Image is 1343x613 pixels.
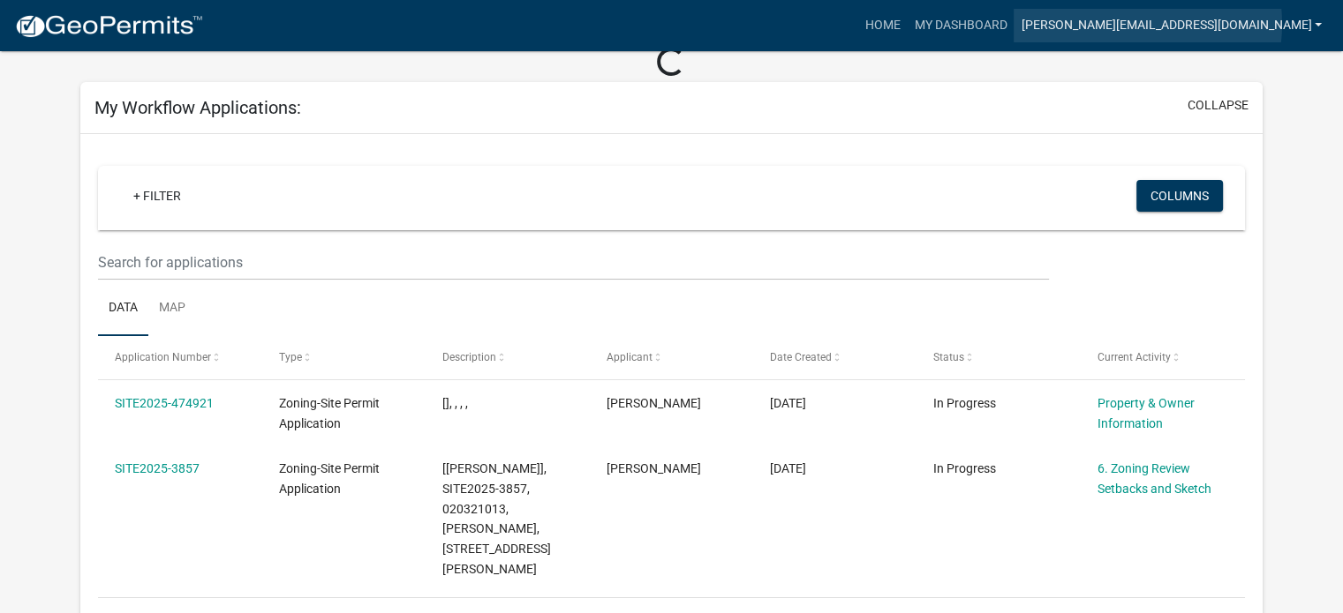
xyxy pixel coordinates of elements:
span: Current Activity [1098,351,1171,363]
a: Home [857,9,907,42]
span: Zoning-Site Permit Application [279,461,380,496]
span: Status [933,351,964,363]
datatable-header-cell: Description [426,336,589,378]
span: Zoning-Site Permit Application [279,396,380,430]
datatable-header-cell: Status [917,336,1080,378]
span: Applicant [607,351,653,363]
input: Search for applications [98,244,1049,280]
span: In Progress [933,396,996,410]
a: SITE2025-474921 [115,396,214,410]
span: In Progress [933,461,996,475]
datatable-header-cell: Type [261,336,425,378]
span: Date Created [770,351,832,363]
span: Application Number [115,351,211,363]
datatable-header-cell: Date Created [753,336,917,378]
h5: My Workflow Applications: [94,97,301,118]
a: 6. Zoning Review Setbacks and Sketch [1098,461,1211,496]
datatable-header-cell: Current Activity [1081,336,1244,378]
datatable-header-cell: Applicant [589,336,752,378]
span: Type [279,351,302,363]
span: 09/08/2025 [770,461,806,475]
datatable-header-cell: Application Number [98,336,261,378]
button: Columns [1136,180,1223,212]
span: Dean Nelson [607,396,701,410]
a: My Dashboard [907,9,1014,42]
a: Data [98,280,148,337]
a: Map [148,280,196,337]
button: collapse [1188,96,1249,115]
span: 09/08/2025 [770,396,806,410]
a: SITE2025-3857 [115,461,200,475]
a: Property & Owner Information [1098,396,1195,430]
span: Dean Nelson [607,461,701,475]
span: [], , , , [442,396,468,410]
a: + Filter [119,180,195,212]
span: [Tyler Lindsay], SITE2025-3857, 020321013, DEAN NELSON, 19266 SHERMAN SHORES RD [442,461,551,576]
span: Description [442,351,496,363]
a: [PERSON_NAME][EMAIL_ADDRESS][DOMAIN_NAME] [1014,9,1329,42]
